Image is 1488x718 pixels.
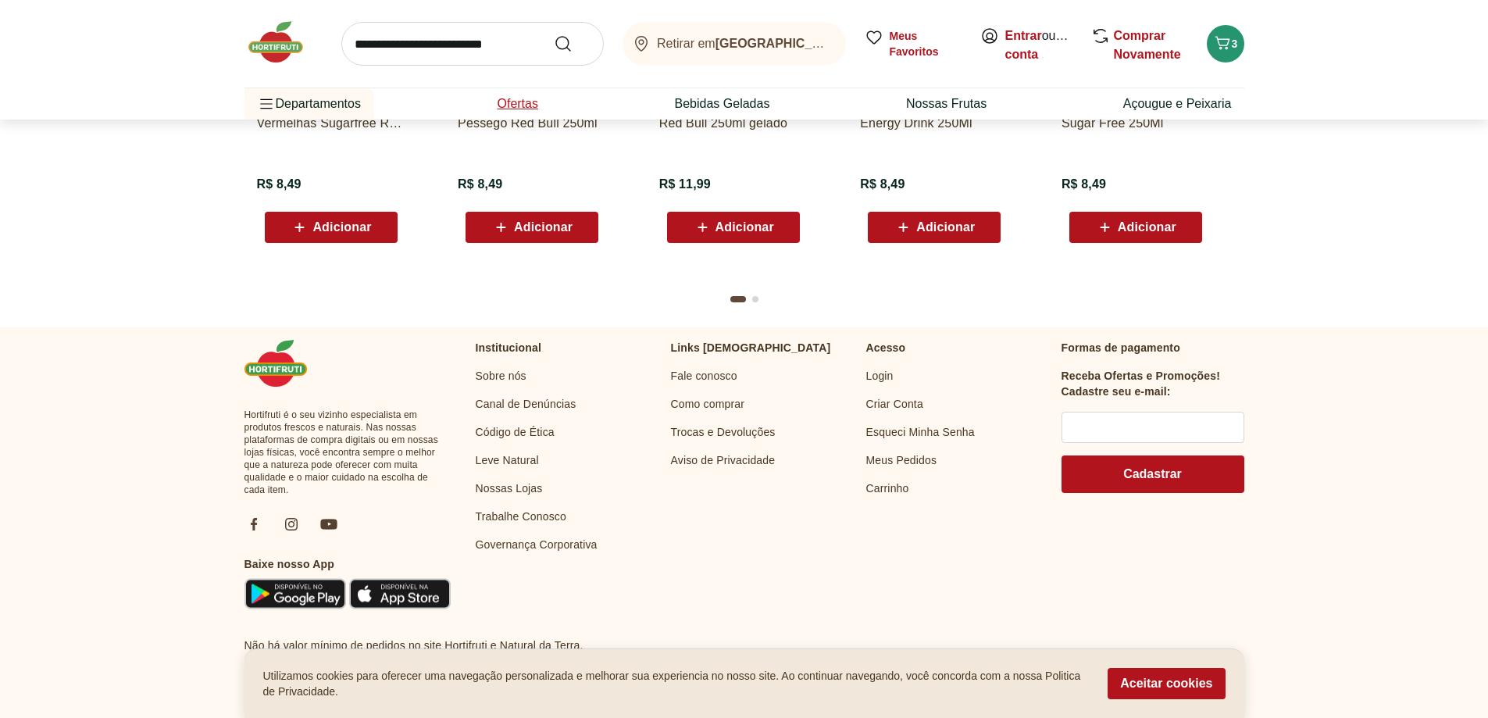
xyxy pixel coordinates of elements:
[244,340,323,387] img: Hortifruti
[476,396,576,412] a: Canal de Denúncias
[554,34,591,53] button: Submit Search
[244,638,583,653] p: Não há valor mínimo de pedidos no site Hortifruti e Natural da Terra.
[1114,29,1181,61] a: Comprar Novamente
[727,280,749,318] button: Current page from fs-carousel
[1108,668,1225,699] button: Aceitar cookies
[244,578,346,609] img: Google Play Icon
[1005,29,1042,42] a: Entrar
[906,95,987,113] a: Nossas Frutas
[257,176,302,193] span: R$ 8,49
[671,340,831,355] p: Links [DEMOGRAPHIC_DATA]
[671,368,737,384] a: Fale conosco
[458,176,502,193] span: R$ 8,49
[476,424,555,440] a: Código de Ética
[1232,38,1238,50] span: 3
[257,85,276,123] button: Menu
[1062,176,1106,193] span: R$ 8,49
[866,396,923,412] a: Criar Conta
[675,95,770,113] a: Bebidas Geladas
[623,22,846,66] button: Retirar em[GEOGRAPHIC_DATA]/[GEOGRAPHIC_DATA]
[514,221,573,234] span: Adicionar
[671,396,745,412] a: Como comprar
[1062,368,1221,384] h3: Receba Ofertas e Promoções!
[715,37,986,50] b: [GEOGRAPHIC_DATA]/[GEOGRAPHIC_DATA]
[476,480,543,496] a: Nossas Lojas
[657,37,830,51] span: Retirar em
[341,22,604,66] input: search
[263,668,1090,699] p: Utilizamos cookies para oferecer uma navegação personalizada e melhorar sua experiencia no nosso ...
[916,221,975,234] span: Adicionar
[868,212,1001,243] button: Adicionar
[1062,340,1244,355] p: Formas de pagamento
[866,424,975,440] a: Esqueci Minha Senha
[890,28,962,59] span: Meus Favoritos
[476,537,598,552] a: Governança Corporativa
[1123,468,1182,480] span: Cadastrar
[497,95,537,113] a: Ofertas
[865,28,962,59] a: Meus Favoritos
[1069,212,1202,243] button: Adicionar
[1207,25,1244,63] button: Carrinho
[476,340,542,355] p: Institucional
[1123,95,1232,113] a: Açougue e Peixaria
[319,515,338,534] img: ytb
[866,340,906,355] p: Acesso
[476,509,566,524] a: Trabalhe Conosco
[244,19,323,66] img: Hortifruti
[282,515,301,534] img: ig
[866,480,909,496] a: Carrinho
[476,368,526,384] a: Sobre nós
[244,409,451,496] span: Hortifruti é o seu vizinho especialista em produtos frescos e naturais. Nas nossas plataformas de...
[476,452,539,468] a: Leve Natural
[667,212,800,243] button: Adicionar
[244,556,451,572] h3: Baixe nosso App
[866,368,894,384] a: Login
[265,212,398,243] button: Adicionar
[659,176,711,193] span: R$ 11,99
[749,280,762,318] button: Go to page 2 from fs-carousel
[466,212,598,243] button: Adicionar
[1118,221,1176,234] span: Adicionar
[671,424,776,440] a: Trocas e Devoluções
[257,85,361,123] span: Departamentos
[866,452,937,468] a: Meus Pedidos
[1062,455,1244,493] button: Cadastrar
[244,515,263,534] img: fb
[860,176,905,193] span: R$ 8,49
[349,578,451,609] img: App Store Icon
[1005,27,1075,64] span: ou
[715,221,774,234] span: Adicionar
[1062,384,1171,399] h3: Cadastre seu e-mail:
[671,452,776,468] a: Aviso de Privacidade
[312,221,371,234] span: Adicionar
